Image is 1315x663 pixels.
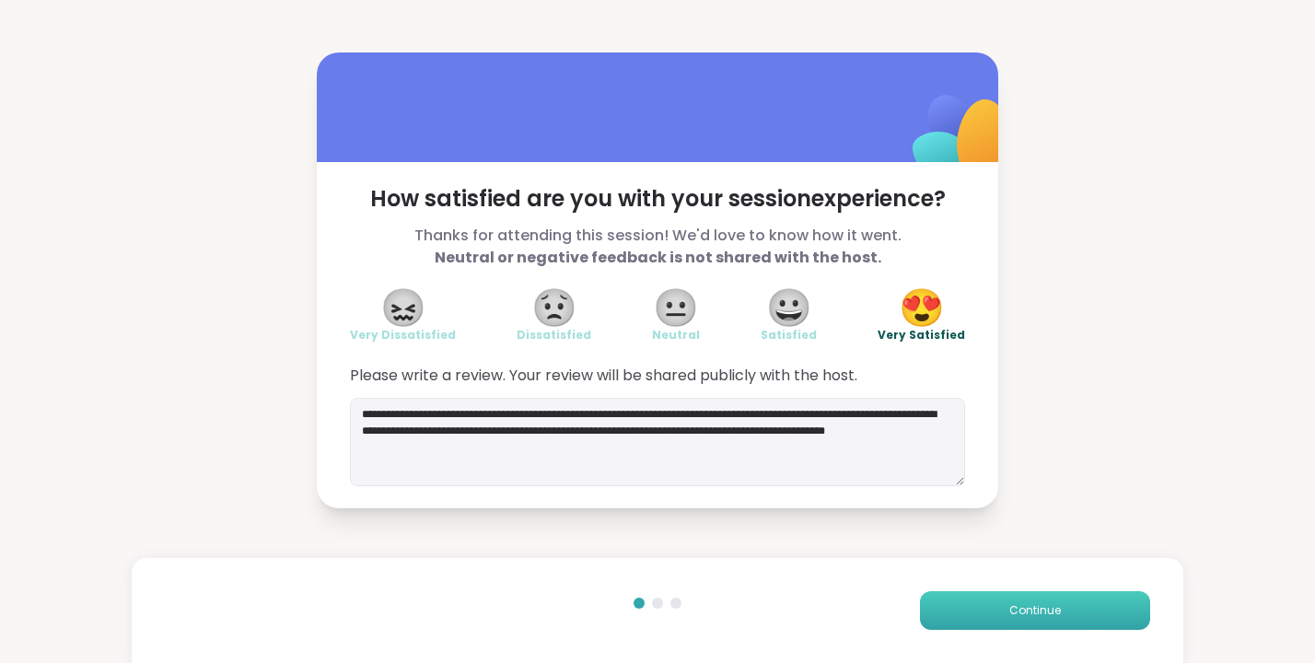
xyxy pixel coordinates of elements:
span: Dissatisfied [517,328,591,343]
span: Please write a review. Your review will be shared publicly with the host. [350,365,965,387]
span: Satisfied [761,328,817,343]
span: Continue [1009,602,1061,619]
span: Very Satisfied [878,328,965,343]
span: 😖 [380,291,426,324]
span: 😀 [766,291,812,324]
span: Thanks for attending this session! We'd love to know how it went. [350,225,965,269]
span: Neutral [652,328,700,343]
span: Very Dissatisfied [350,328,456,343]
span: How satisfied are you with your session experience? [350,184,965,214]
span: 😟 [531,291,577,324]
span: 😐 [653,291,699,324]
b: Neutral or negative feedback is not shared with the host. [435,247,881,268]
button: Continue [920,591,1150,630]
img: ShareWell Logomark [869,47,1053,230]
span: 😍 [899,291,945,324]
